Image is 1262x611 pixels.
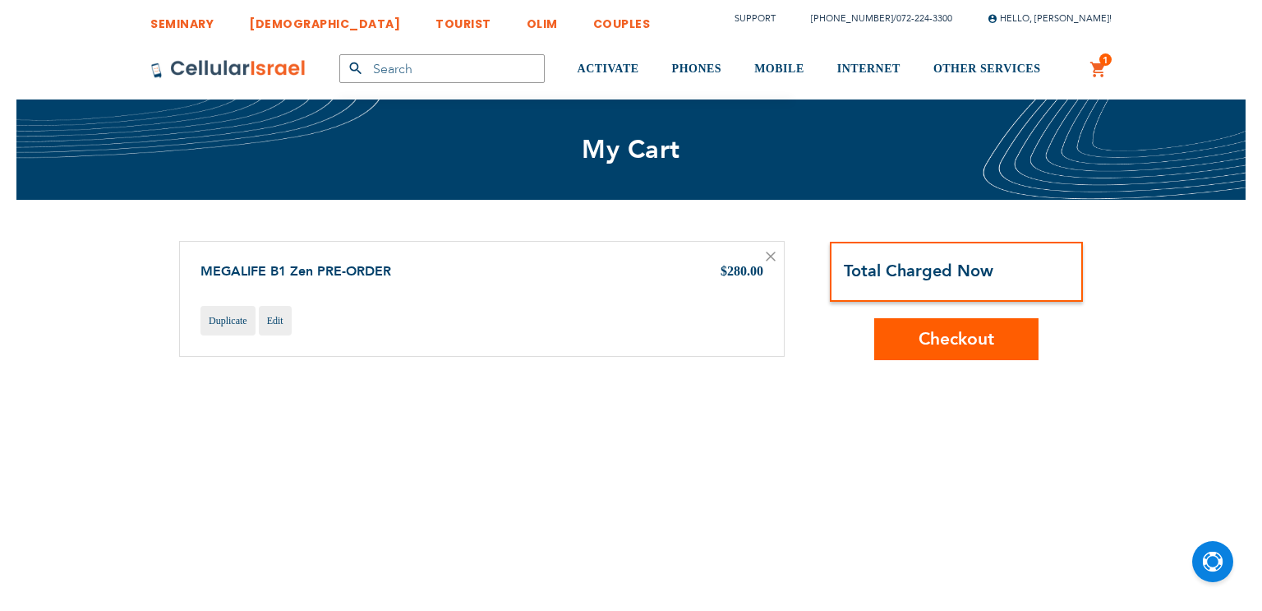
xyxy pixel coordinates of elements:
span: OTHER SERVICES [933,62,1041,75]
span: MOBILE [754,62,804,75]
span: Hello, [PERSON_NAME]! [988,12,1112,25]
input: Search [339,54,545,83]
a: OLIM [527,4,558,35]
a: OTHER SERVICES [933,39,1041,100]
span: ACTIVATE [578,62,639,75]
a: PHONES [672,39,722,100]
a: INTERNET [837,39,900,100]
a: Support [735,12,776,25]
a: 1 [1089,60,1108,80]
li: / [795,7,952,30]
span: INTERNET [837,62,900,75]
a: MEGALIFE B1 Zen PRE-ORDER [200,262,391,280]
a: Duplicate [200,306,256,336]
a: SEMINARY [150,4,214,35]
a: [PHONE_NUMBER] [811,12,893,25]
span: My Cart [582,132,680,167]
span: Duplicate [209,315,247,326]
span: $280.00 [721,264,763,278]
a: Edit [259,306,292,336]
a: MOBILE [754,39,804,100]
strong: Total Charged Now [844,260,993,282]
a: COUPLES [593,4,651,35]
img: Cellular Israel Logo [150,59,306,79]
a: TOURIST [435,4,491,35]
a: ACTIVATE [578,39,639,100]
a: 072-224-3300 [896,12,952,25]
span: Checkout [919,327,994,351]
button: Checkout [874,318,1039,360]
a: [DEMOGRAPHIC_DATA] [249,4,400,35]
span: Edit [267,315,283,326]
span: 1 [1103,53,1108,67]
span: PHONES [672,62,722,75]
